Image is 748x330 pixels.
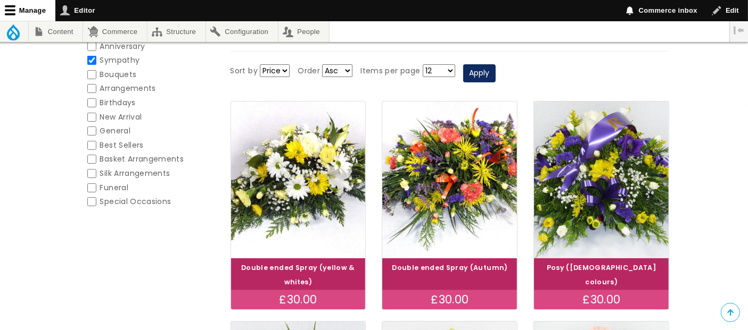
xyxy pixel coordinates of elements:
[206,21,278,42] a: Configuration
[278,21,330,42] a: People
[100,154,184,164] span: Basket Arrangements
[730,21,748,39] button: Vertical orientation
[147,21,206,42] a: Structure
[231,101,366,258] img: Double ended Spray (yellow & whites)
[534,290,669,309] div: £30.00
[100,182,128,193] span: Funeral
[100,168,170,179] span: Silk Arrangements
[382,101,517,258] img: Double ended Spray (Autumn)
[241,263,355,286] a: Double ended Spray (yellow & whites)
[392,263,507,272] a: Double ended Spray (Autumn)
[382,290,517,309] div: £30.00
[547,263,656,286] a: Posy ([DEMOGRAPHIC_DATA] colours)
[29,21,83,42] a: Content
[100,69,137,80] span: Bouquets
[231,65,258,78] label: Sort by
[100,125,130,136] span: General
[100,140,144,150] span: Best Sellers
[100,41,145,52] span: Anniversary
[534,101,669,258] img: Posy (Male colours)
[100,196,171,207] span: Special Occasions
[231,290,366,309] div: £30.00
[463,64,496,82] button: Apply
[100,83,156,94] span: Arrangements
[298,65,320,78] label: Order
[360,65,420,78] label: Items per page
[100,97,136,108] span: Birthdays
[100,112,142,122] span: New Arrival
[100,55,140,65] span: Sympathy
[83,21,146,42] a: Commerce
